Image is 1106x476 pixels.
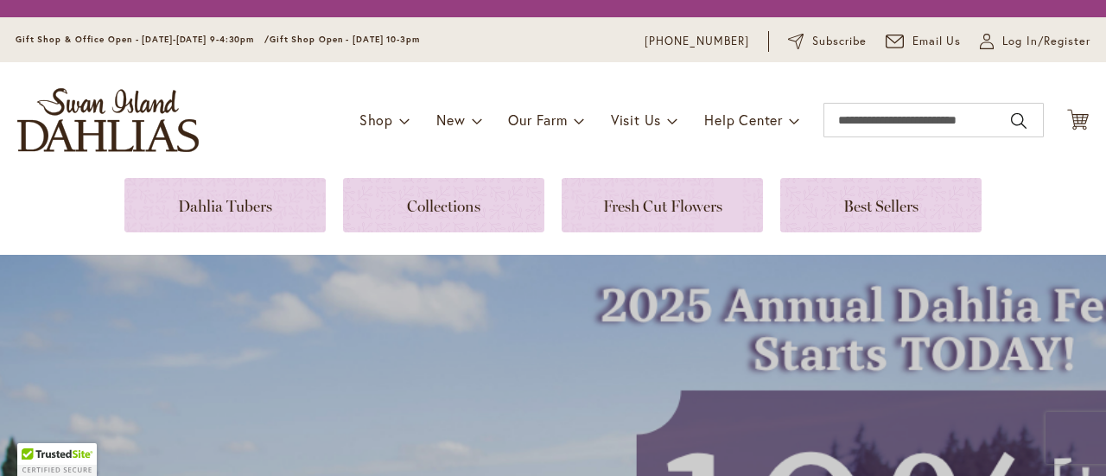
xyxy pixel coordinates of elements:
[611,111,661,129] span: Visit Us
[17,443,97,476] div: TrustedSite Certified
[270,34,420,45] span: Gift Shop Open - [DATE] 10-3pm
[704,111,783,129] span: Help Center
[980,33,1090,50] a: Log In/Register
[912,33,962,50] span: Email Us
[436,111,465,129] span: New
[359,111,393,129] span: Shop
[645,33,749,50] a: [PHONE_NUMBER]
[1002,33,1090,50] span: Log In/Register
[17,88,199,152] a: store logo
[1011,107,1027,135] button: Search
[788,33,867,50] a: Subscribe
[886,33,962,50] a: Email Us
[16,34,270,45] span: Gift Shop & Office Open - [DATE]-[DATE] 9-4:30pm /
[812,33,867,50] span: Subscribe
[508,111,567,129] span: Our Farm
